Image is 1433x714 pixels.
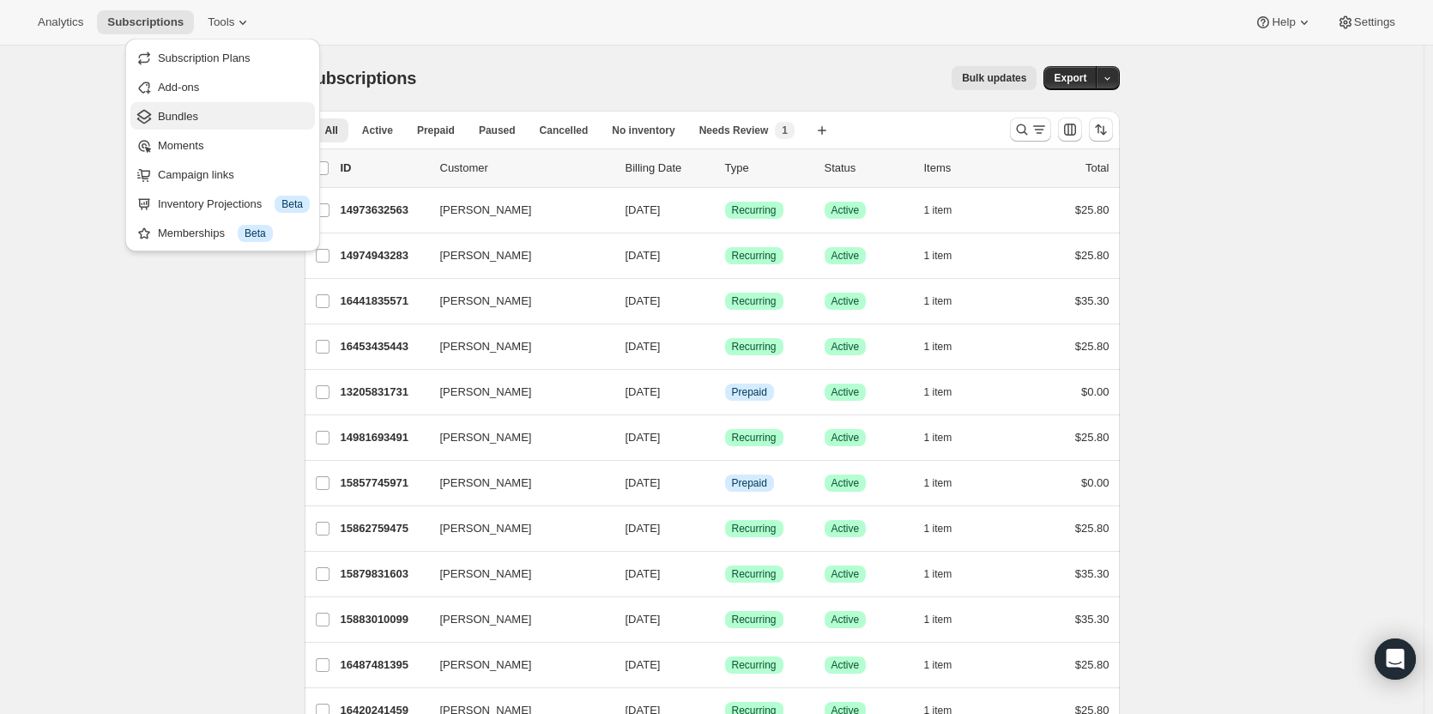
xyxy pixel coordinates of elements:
span: [DATE] [626,567,661,580]
p: 14974943283 [341,247,426,264]
button: [PERSON_NAME] [430,242,602,269]
button: [PERSON_NAME] [430,560,602,588]
span: Beta [245,227,266,240]
span: [DATE] [626,613,661,626]
button: Search and filter results [1010,118,1051,142]
div: 14981693491[PERSON_NAME][DATE]SuccessRecurringSuccessActive1 item$25.80 [341,426,1110,450]
span: Active [831,613,860,626]
span: 1 item [924,658,952,672]
p: 15879831603 [341,566,426,583]
button: Help [1244,10,1322,34]
span: Prepaid [417,124,455,137]
button: Analytics [27,10,94,34]
span: Needs Review [699,124,769,137]
p: 15857745971 [341,475,426,492]
span: [DATE] [626,522,661,535]
span: Recurring [732,658,777,672]
div: 13205831731[PERSON_NAME][DATE]InfoPrepaidSuccessActive1 item$0.00 [341,380,1110,404]
div: 14973632563[PERSON_NAME][DATE]SuccessRecurringSuccessActive1 item$25.80 [341,198,1110,222]
span: [PERSON_NAME] [440,247,532,264]
p: 14973632563 [341,202,426,219]
div: 15857745971[PERSON_NAME][DATE]InfoPrepaidSuccessActive1 item$0.00 [341,471,1110,495]
span: [PERSON_NAME] [440,202,532,219]
span: [DATE] [626,476,661,489]
span: 1 item [924,431,952,445]
span: [DATE] [626,431,661,444]
button: [PERSON_NAME] [430,469,602,497]
span: Tools [208,15,234,29]
span: Cancelled [540,124,589,137]
button: [PERSON_NAME] [430,197,602,224]
span: Active [831,567,860,581]
span: $25.80 [1075,658,1110,671]
button: 1 item [924,426,971,450]
span: [DATE] [626,203,661,216]
button: [PERSON_NAME] [430,287,602,315]
button: 1 item [924,608,971,632]
button: Settings [1327,10,1406,34]
span: 1 item [924,249,952,263]
button: Customize table column order and visibility [1058,118,1082,142]
div: Items [924,160,1010,177]
button: Add-ons [130,73,315,100]
span: Subscription Plans [158,51,251,64]
span: Recurring [732,431,777,445]
span: Moments [158,139,203,152]
button: 1 item [924,517,971,541]
span: [PERSON_NAME] [440,429,532,446]
span: $25.80 [1075,522,1110,535]
span: Export [1054,71,1086,85]
span: 1 item [924,294,952,308]
span: Help [1272,15,1295,29]
span: Campaign links [158,168,234,181]
button: 1 item [924,289,971,313]
button: [PERSON_NAME] [430,606,602,633]
button: Bundles [130,102,315,130]
span: Recurring [732,203,777,217]
span: 1 item [924,203,952,217]
span: $35.30 [1075,613,1110,626]
p: 16441835571 [341,293,426,310]
p: 15862759475 [341,520,426,537]
p: 16453435443 [341,338,426,355]
span: $0.00 [1081,385,1110,398]
span: Prepaid [732,476,767,490]
span: Recurring [732,249,777,263]
button: [PERSON_NAME] [430,424,602,451]
span: Active [362,124,393,137]
span: Active [831,431,860,445]
span: $0.00 [1081,476,1110,489]
div: 14974943283[PERSON_NAME][DATE]SuccessRecurringSuccessActive1 item$25.80 [341,244,1110,268]
span: Recurring [732,613,777,626]
button: 1 item [924,471,971,495]
span: Bundles [158,110,198,123]
span: No inventory [612,124,674,137]
span: Active [831,522,860,535]
span: [DATE] [626,294,661,307]
span: Active [831,385,860,399]
span: Beta [281,197,303,211]
span: 1 item [924,340,952,354]
span: 1 item [924,613,952,626]
button: Bulk updates [952,66,1037,90]
div: Inventory Projections [158,196,310,213]
span: Analytics [38,15,83,29]
div: Open Intercom Messenger [1375,638,1416,680]
button: Tools [197,10,262,34]
button: 1 item [924,380,971,404]
button: [PERSON_NAME] [430,651,602,679]
button: [PERSON_NAME] [430,378,602,406]
div: 15862759475[PERSON_NAME][DATE]SuccessRecurringSuccessActive1 item$25.80 [341,517,1110,541]
span: [PERSON_NAME] [440,566,532,583]
p: Customer [440,160,612,177]
p: 16487481395 [341,657,426,674]
p: Billing Date [626,160,711,177]
span: 1 item [924,522,952,535]
div: 15883010099[PERSON_NAME][DATE]SuccessRecurringSuccessActive1 item$35.30 [341,608,1110,632]
span: [DATE] [626,340,661,353]
button: Inventory Projections [130,190,315,217]
button: 1 item [924,335,971,359]
span: [PERSON_NAME] [440,338,532,355]
span: Active [831,476,860,490]
div: IDCustomerBilling DateTypeStatusItemsTotal [341,160,1110,177]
